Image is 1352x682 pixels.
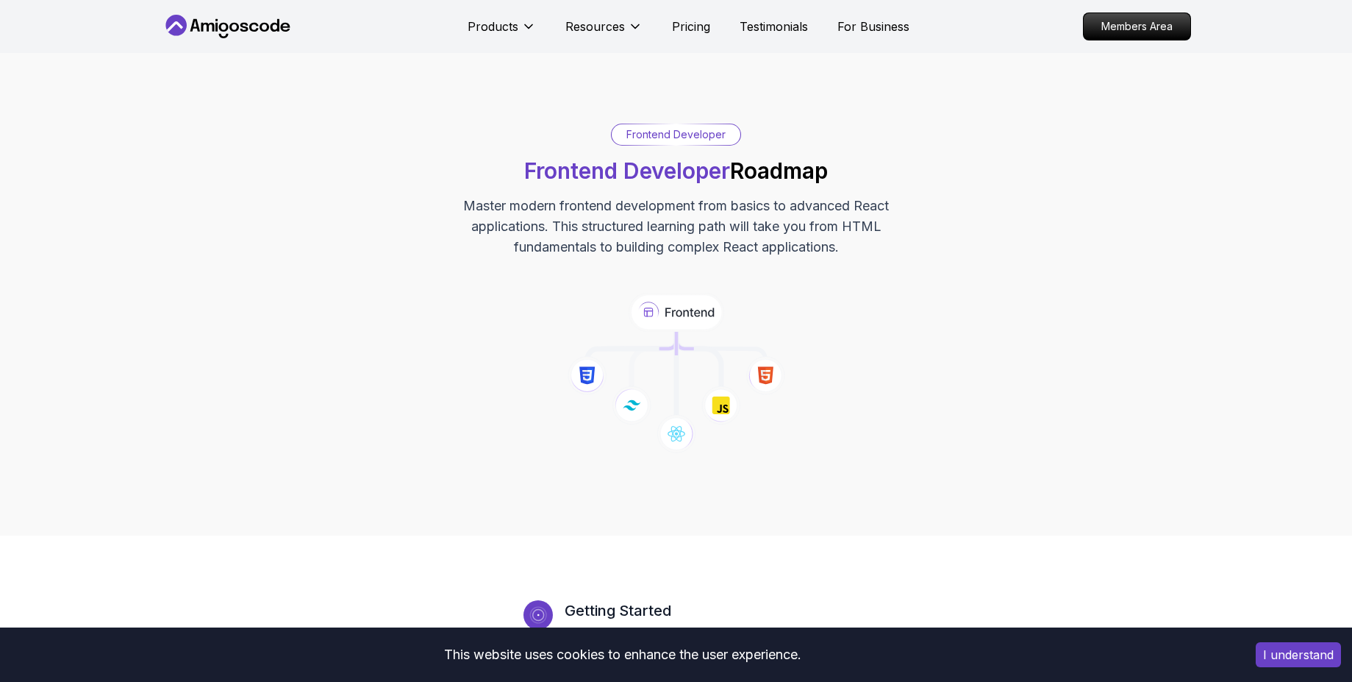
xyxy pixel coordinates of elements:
[740,18,808,35] a: Testimonials
[429,196,923,257] p: Master modern frontend development from basics to advanced React applications. This structured le...
[1083,13,1191,40] a: Members Area
[1290,623,1337,667] iframe: chat widget
[837,18,909,35] a: For Business
[524,157,828,184] h1: Roadmap
[524,157,730,184] span: Frontend Developer
[612,124,740,145] div: Frontend Developer
[1256,642,1341,667] button: Accept cookies
[565,18,625,35] p: Resources
[1073,310,1337,616] iframe: chat widget
[1084,13,1190,40] p: Members Area
[468,18,536,47] button: Products
[672,18,710,35] a: Pricing
[468,18,518,35] p: Products
[11,639,1234,671] div: This website uses cookies to enhance the user experience.
[565,18,643,47] button: Resources
[565,600,1147,621] h3: Getting Started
